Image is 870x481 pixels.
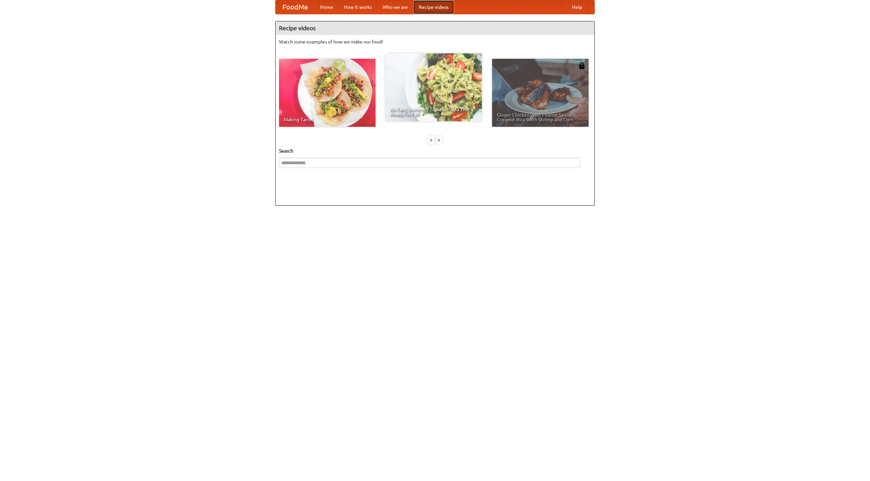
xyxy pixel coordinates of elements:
div: » [436,136,442,144]
a: Who we are [377,0,413,14]
a: FoodMe [276,0,315,14]
img: 483408.png [578,62,585,69]
a: Recipe videos [413,0,454,14]
span: Making Tacos [284,117,371,122]
a: Help [567,0,588,14]
p: Watch some examples of how we make our food! [279,38,591,45]
a: Making Tacos [279,59,376,127]
a: Home [315,0,338,14]
a: How it works [338,0,377,14]
a: An Easy, Summery Tomato Pasta That's Ready for Fall [385,53,482,121]
span: An Easy, Summery Tomato Pasta That's Ready for Fall [390,107,477,117]
h4: Recipe videos [276,21,594,35]
h5: Search [279,148,591,154]
div: « [428,136,434,144]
